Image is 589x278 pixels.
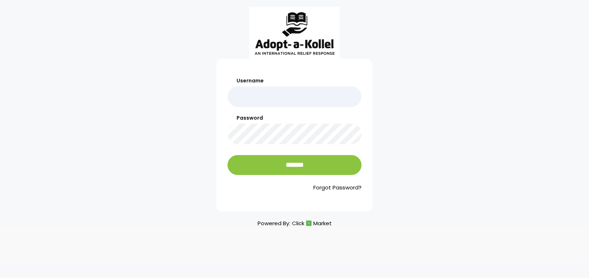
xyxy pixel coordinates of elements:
[306,221,312,226] img: cm_icon.png
[292,218,332,228] a: ClickMarket
[227,184,362,192] a: Forgot Password?
[258,218,332,228] p: Powered By:
[227,114,362,122] label: Password
[249,7,340,59] img: aak_logo_sm.jpeg
[227,77,362,85] label: Username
